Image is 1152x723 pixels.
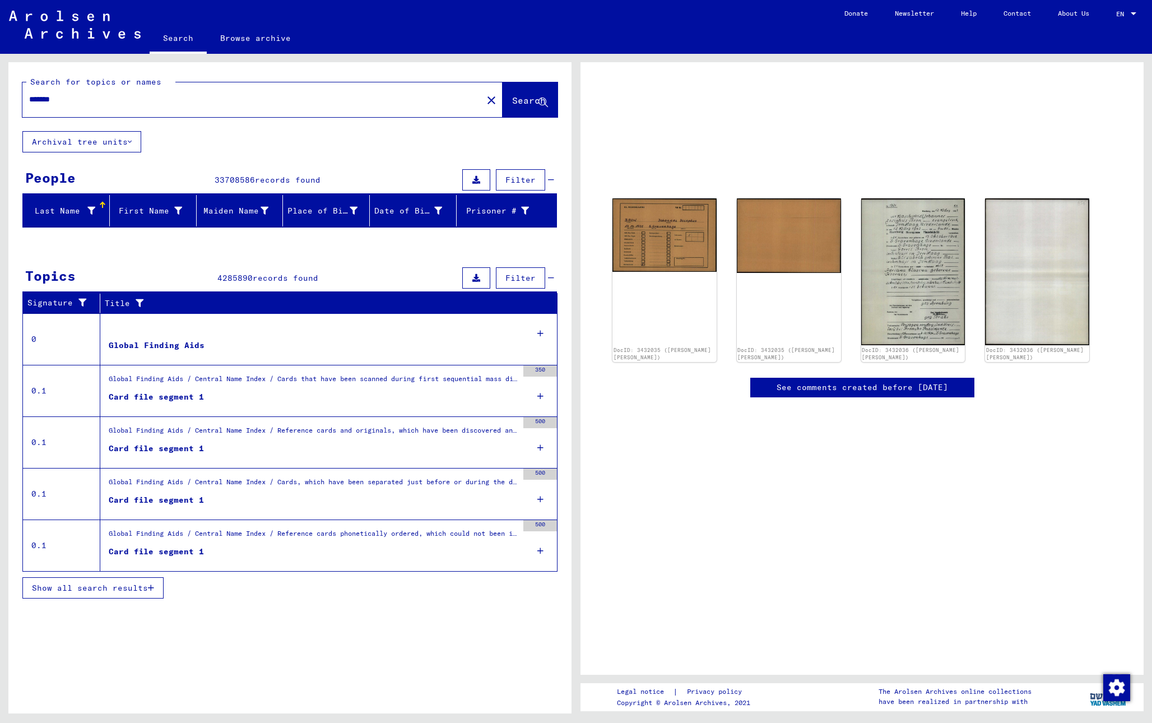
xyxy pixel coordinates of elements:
div: 500 [523,417,557,428]
span: 33708586 [215,175,255,185]
a: Search [150,25,207,54]
div: Topics [25,266,76,286]
mat-header-cell: Last Name [23,195,110,226]
img: 002.jpg [985,198,1089,345]
a: DocID: 3432035 ([PERSON_NAME] [PERSON_NAME]) [614,347,711,361]
button: Filter [496,267,545,289]
a: DocID: 3432035 ([PERSON_NAME] [PERSON_NAME]) [737,347,835,361]
div: Date of Birth [374,205,442,217]
mat-label: Search for topics or names [30,77,161,87]
mat-header-cell: Prisoner # [457,195,556,226]
mat-header-cell: Place of Birth [283,195,370,226]
a: Legal notice [617,686,673,698]
div: Title [105,298,535,309]
img: 001.jpg [612,198,717,272]
td: 0.1 [23,416,100,468]
div: Signature [27,294,103,312]
img: Change consent [1103,674,1130,701]
img: 002.jpg [737,198,841,273]
td: 0.1 [23,520,100,571]
a: Privacy policy [678,686,755,698]
button: Show all search results [22,577,164,599]
a: DocID: 3432036 ([PERSON_NAME] [PERSON_NAME]) [862,347,959,361]
div: Card file segment 1 [109,443,204,455]
div: Card file segment 1 [109,391,204,403]
div: Maiden Name [201,202,283,220]
mat-header-cell: First Name [110,195,197,226]
div: Change consent [1103,674,1130,701]
button: Filter [496,169,545,191]
div: People [25,168,76,188]
div: 500 [523,520,557,531]
img: Arolsen_neg.svg [9,11,141,39]
div: Prisoner # [461,205,529,217]
span: 4285890 [217,273,253,283]
mat-header-cell: Maiden Name [197,195,284,226]
p: have been realized in partnership with [879,697,1032,707]
div: First Name [114,202,196,220]
td: 0.1 [23,365,100,416]
p: Copyright © Arolsen Archives, 2021 [617,698,755,708]
div: Place of Birth [287,205,357,217]
div: 350 [523,365,557,377]
div: Last Name [27,202,109,220]
td: 0.1 [23,468,100,520]
div: Global Finding Aids / Central Name Index / Reference cards and originals, which have been discove... [109,425,518,441]
p: The Arolsen Archives online collections [879,687,1032,697]
button: Archival tree units [22,131,141,152]
div: Global Finding Aids / Central Name Index / Cards that have been scanned during first sequential m... [109,374,518,390]
a: Browse archive [207,25,304,52]
mat-icon: close [485,94,498,107]
div: | [617,686,755,698]
div: Global Finding Aids / Central Name Index / Cards, which have been separated just before or during... [109,477,518,493]
div: 500 [523,469,557,480]
span: records found [253,273,318,283]
span: Filter [505,273,536,283]
button: Clear [480,89,503,111]
div: Card file segment 1 [109,494,204,506]
span: records found [255,175,320,185]
a: DocID: 3432036 ([PERSON_NAME] [PERSON_NAME]) [986,347,1084,361]
span: Filter [505,175,536,185]
span: Search [512,95,546,106]
div: First Name [114,205,182,217]
td: 0 [23,313,100,365]
div: Signature [27,297,91,309]
img: 001.jpg [861,198,965,345]
div: Title [105,294,546,312]
a: See comments created before [DATE] [777,382,948,393]
div: Prisoner # [461,202,543,220]
div: Maiden Name [201,205,269,217]
mat-header-cell: Date of Birth [370,195,457,226]
div: Last Name [27,205,95,217]
div: Global Finding Aids / Central Name Index / Reference cards phonetically ordered, which could not ... [109,529,518,544]
div: Place of Birth [287,202,371,220]
div: Date of Birth [374,202,456,220]
img: yv_logo.png [1088,683,1130,711]
button: Search [503,82,558,117]
div: Card file segment 1 [109,546,204,558]
span: Show all search results [32,583,148,593]
div: Global Finding Aids [109,340,205,351]
span: EN [1116,10,1128,18]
